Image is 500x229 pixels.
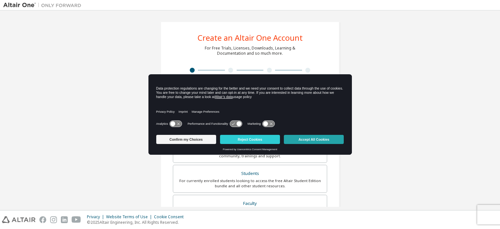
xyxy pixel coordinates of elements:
img: linkedin.svg [61,216,68,223]
img: instagram.svg [50,216,57,223]
div: For Free Trials, Licenses, Downloads, Learning & Documentation and so much more. [205,46,295,56]
img: Altair One [3,2,85,8]
div: Students [177,169,323,178]
div: Faculty [177,199,323,208]
div: Cookie Consent [154,214,187,220]
div: Create an Altair One Account [198,34,303,42]
div: For currently enrolled students looking to access the free Altair Student Edition bundle and all ... [177,178,323,189]
div: Privacy [87,214,106,220]
div: Website Terms of Use [106,214,154,220]
img: facebook.svg [39,216,46,223]
img: altair_logo.svg [2,216,35,223]
p: © 2025 Altair Engineering, Inc. All Rights Reserved. [87,220,187,225]
img: youtube.svg [72,216,81,223]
